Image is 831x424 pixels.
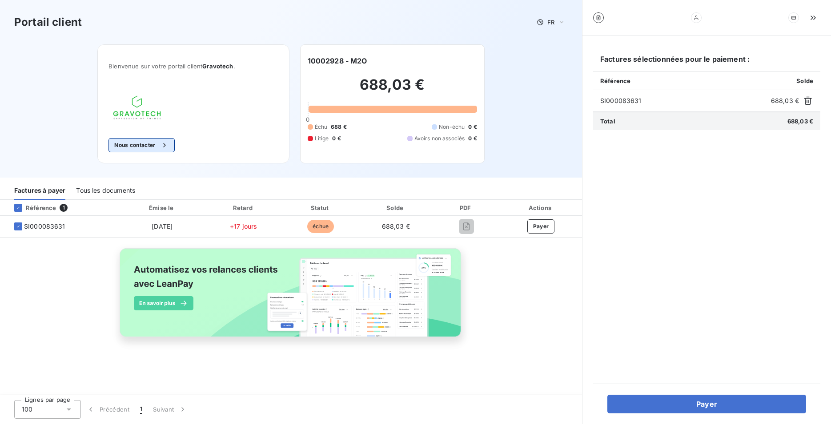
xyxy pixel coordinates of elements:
span: 688,03 € [382,222,410,230]
span: 688,03 € [771,96,799,105]
span: Total [600,118,615,125]
div: Factures à payer [14,181,65,200]
span: 0 € [332,135,341,143]
div: Statut [284,203,357,212]
span: 688,03 € [787,118,813,125]
span: 1 [60,204,68,212]
button: Payer [607,395,806,413]
h2: 688,03 € [308,76,477,103]
span: +17 jours [230,222,257,230]
span: 0 € [468,123,477,131]
h3: Portail client [14,14,82,30]
span: SI000083631 [24,222,65,231]
span: 100 [22,405,32,414]
button: Nous contacter [108,138,174,152]
h6: 10002928 - M2O [308,55,367,66]
span: Bienvenue sur votre portail client . [108,63,278,70]
span: 0 € [468,135,477,143]
button: Payer [527,219,555,234]
span: 688 € [331,123,347,131]
span: Solde [796,77,813,84]
span: Échu [315,123,328,131]
span: échue [307,220,334,233]
span: 0 [306,116,309,123]
div: Retard [206,203,281,212]
button: 1 [135,400,148,419]
div: Actions [502,203,580,212]
div: PDF [435,203,498,212]
span: 1 [140,405,142,414]
h6: Factures sélectionnées pour le paiement : [593,54,820,71]
button: Suivant [148,400,193,419]
span: [DATE] [152,222,173,230]
span: Avoirs non associés [414,135,465,143]
span: Non-échu [439,123,465,131]
div: Tous les documents [76,181,135,200]
button: Précédent [81,400,135,419]
div: Solde [361,203,431,212]
span: FR [547,19,554,26]
div: Émise le [121,203,203,212]
span: Litige [315,135,329,143]
img: Company logo [108,91,165,124]
img: banner [112,243,471,352]
div: Référence [7,204,56,212]
span: SI000083631 [600,96,767,105]
span: Gravotech [202,63,233,70]
span: Référence [600,77,630,84]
